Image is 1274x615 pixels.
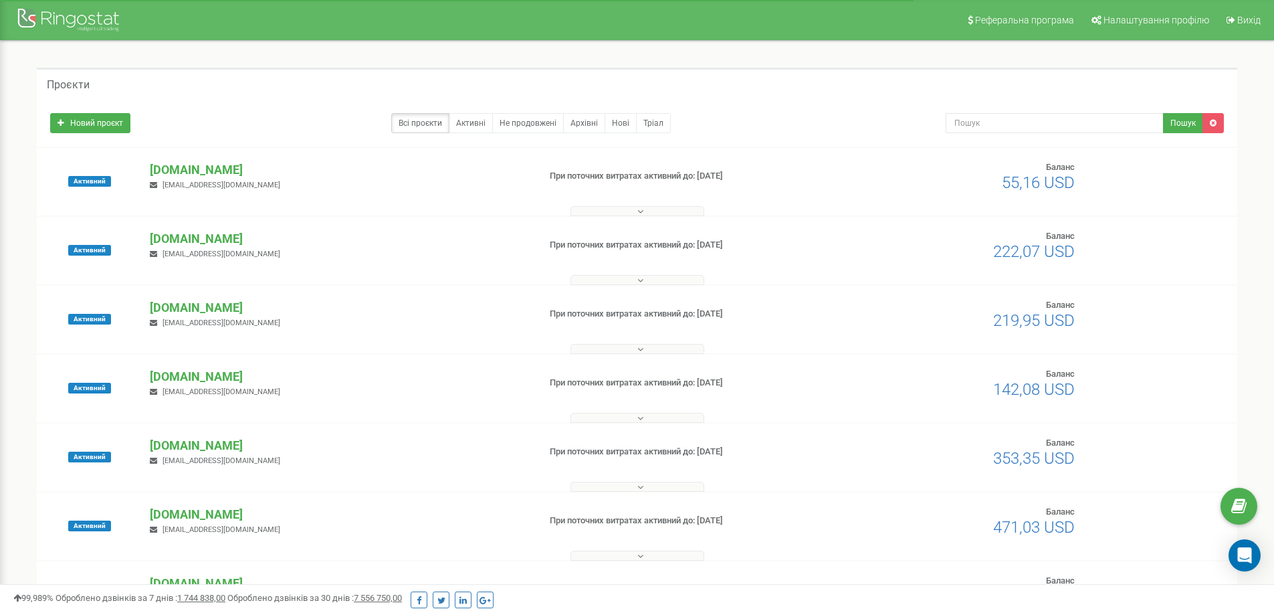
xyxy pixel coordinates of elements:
p: [DOMAIN_NAME] [150,437,528,454]
span: Оброблено дзвінків за 7 днів : [56,593,225,603]
a: Активні [449,113,493,133]
span: Реферальна програма [975,15,1074,25]
span: Баланс [1046,231,1075,241]
span: [EMAIL_ADDRESS][DOMAIN_NAME] [163,525,280,534]
p: При поточних витратах активний до: [DATE] [550,239,828,252]
a: Новий проєкт [50,113,130,133]
span: [EMAIL_ADDRESS][DOMAIN_NAME] [163,387,280,396]
p: При поточних витратах активний до: [DATE] [550,446,828,458]
p: При поточних витратах активний до: [DATE] [550,584,828,596]
span: Баланс [1046,507,1075,517]
p: [DOMAIN_NAME] [150,299,528,317]
a: Нові [605,113,637,133]
span: Активний [68,245,111,256]
span: Активний [68,383,111,393]
span: Налаштування профілю [1103,15,1209,25]
p: При поточних витратах активний до: [DATE] [550,377,828,389]
p: [DOMAIN_NAME] [150,161,528,179]
h5: Проєкти [47,79,90,91]
u: 7 556 750,00 [354,593,402,603]
span: Вихід [1237,15,1261,25]
span: Активний [68,314,111,325]
p: [DOMAIN_NAME] [150,506,528,523]
u: 1 744 838,00 [177,593,225,603]
p: При поточних витратах активний до: [DATE] [550,515,828,527]
span: [EMAIL_ADDRESS][DOMAIN_NAME] [163,181,280,189]
a: Всі проєкти [391,113,449,133]
span: Оброблено дзвінків за 30 днів : [227,593,402,603]
span: 219,95 USD [993,311,1075,330]
p: При поточних витратах активний до: [DATE] [550,170,828,183]
span: Активний [68,452,111,462]
input: Пошук [946,113,1164,133]
div: Open Intercom Messenger [1229,539,1261,572]
span: Баланс [1046,162,1075,172]
span: 142,08 USD [993,380,1075,399]
p: [DOMAIN_NAME] [150,575,528,592]
p: При поточних витратах активний до: [DATE] [550,308,828,321]
span: Активний [68,176,111,187]
p: [DOMAIN_NAME] [150,368,528,385]
a: Не продовжені [492,113,564,133]
p: [DOMAIN_NAME] [150,230,528,248]
a: Тріал [636,113,671,133]
span: [EMAIL_ADDRESS][DOMAIN_NAME] [163,250,280,258]
span: [EMAIL_ADDRESS][DOMAIN_NAME] [163,456,280,465]
span: 353,35 USD [993,449,1075,468]
span: Баланс [1046,369,1075,379]
span: 222,07 USD [993,242,1075,261]
span: Баланс [1046,576,1075,586]
span: Баланс [1046,438,1075,448]
span: 99,989% [13,593,54,603]
button: Пошук [1163,113,1203,133]
a: Архівні [563,113,605,133]
span: 55,16 USD [1002,173,1075,192]
span: Активний [68,521,111,531]
span: Баланс [1046,300,1075,310]
span: 471,03 USD [993,518,1075,537]
span: [EMAIL_ADDRESS][DOMAIN_NAME] [163,319,280,327]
